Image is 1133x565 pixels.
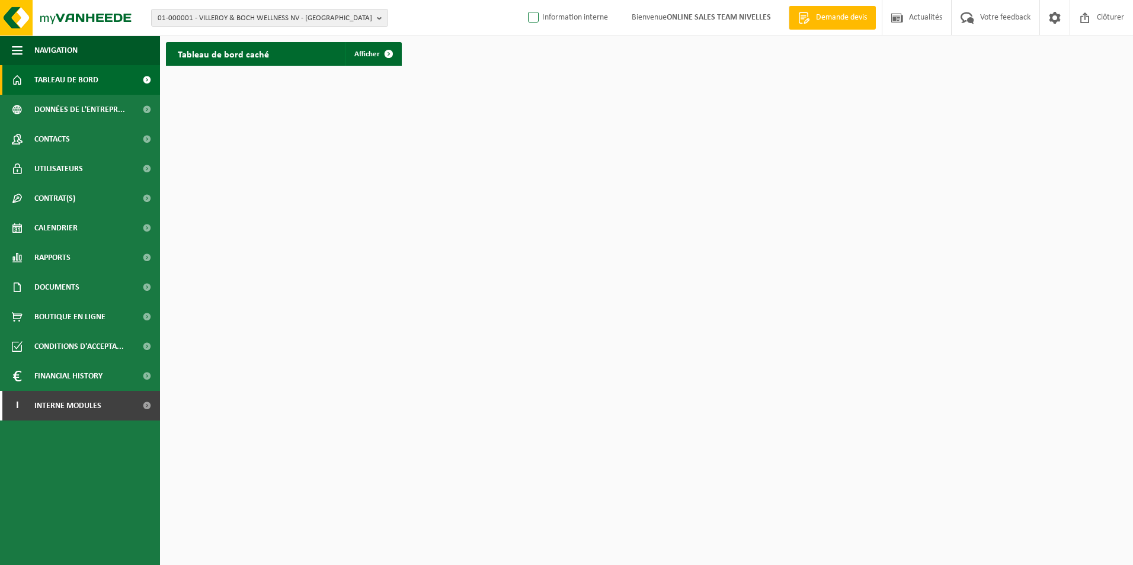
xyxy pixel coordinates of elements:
[12,391,23,420] span: I
[34,124,70,154] span: Contacts
[151,9,388,27] button: 01-000001 - VILLEROY & BOCH WELLNESS NV - [GEOGRAPHIC_DATA]
[34,184,75,213] span: Contrat(s)
[789,6,876,30] a: Demande devis
[813,12,870,24] span: Demande devis
[34,65,98,95] span: Tableau de bord
[34,213,78,243] span: Calendrier
[34,272,79,302] span: Documents
[166,42,281,65] h2: Tableau de bord caché
[34,95,125,124] span: Données de l'entrepr...
[667,13,771,22] strong: ONLINE SALES TEAM NIVELLES
[345,42,401,66] a: Afficher
[526,9,608,27] label: Information interne
[34,36,78,65] span: Navigation
[34,332,124,361] span: Conditions d'accepta...
[34,154,83,184] span: Utilisateurs
[34,243,71,272] span: Rapports
[34,391,101,420] span: Interne modules
[158,9,372,27] span: 01-000001 - VILLEROY & BOCH WELLNESS NV - [GEOGRAPHIC_DATA]
[354,50,380,58] span: Afficher
[34,361,103,391] span: Financial History
[34,302,105,332] span: Boutique en ligne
